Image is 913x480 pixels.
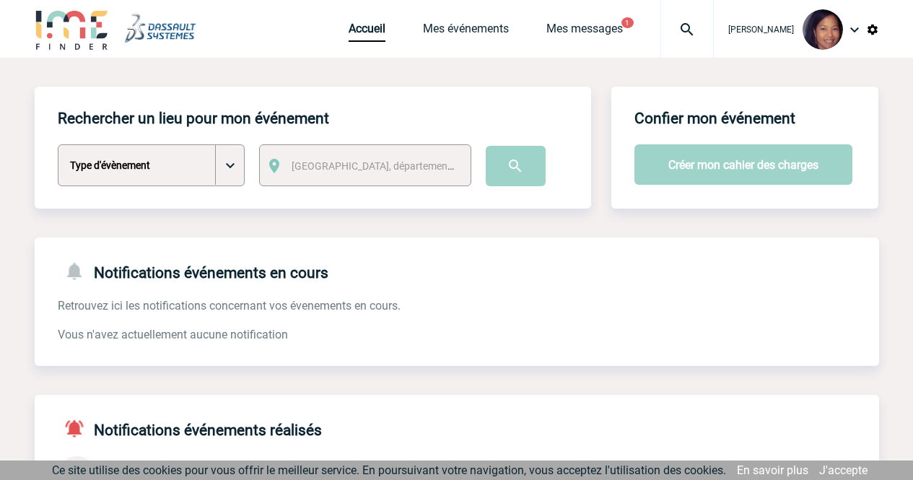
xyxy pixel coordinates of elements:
span: Vous n'avez actuellement aucune notification [58,328,288,341]
a: Accueil [349,22,385,42]
h4: Rechercher un lieu pour mon événement [58,110,329,127]
a: Mes événements [423,22,509,42]
h4: Confier mon événement [634,110,795,127]
span: Ce site utilise des cookies pour vous offrir le meilleur service. En poursuivant votre navigation... [52,463,726,477]
a: En savoir plus [737,463,808,477]
button: 1 [621,17,634,28]
img: notifications-active-24-px-r.png [64,418,94,439]
a: J'accepte [819,463,868,477]
h4: Notifications événements réalisés [58,418,322,439]
a: Mes messages [546,22,623,42]
img: 130183-0.jpg [803,9,843,50]
span: Retrouvez ici les notifications concernant vos évenements en cours. [58,299,401,313]
button: Créer mon cahier des charges [634,144,852,185]
img: notifications-24-px-g.png [64,261,94,282]
span: [GEOGRAPHIC_DATA], département, région... [292,160,492,172]
span: [PERSON_NAME] [728,25,794,35]
img: IME-Finder [35,9,110,50]
input: Submit [486,146,546,186]
h4: Notifications événements en cours [58,261,328,282]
